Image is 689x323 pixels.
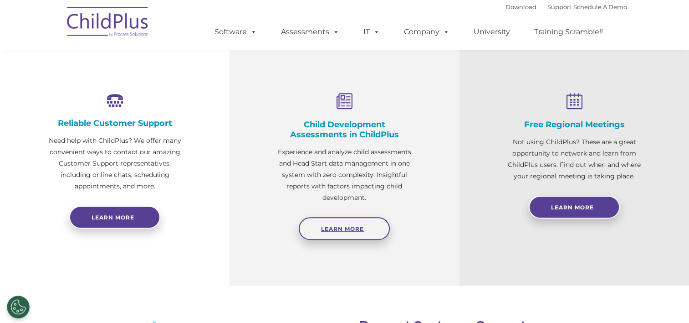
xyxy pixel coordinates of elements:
[275,146,413,203] p: Experience and analyze child assessments and Head Start data management in one system with zero c...
[7,296,30,318] button: Cookies Settings
[272,23,348,41] a: Assessments
[464,23,519,41] a: University
[395,23,459,41] a: Company
[505,136,643,182] p: Not using ChildPlus? These are a great opportunity to network and learn from ChildPlus users. Fin...
[529,196,620,219] a: Learn More
[92,214,134,221] span: Learn more
[127,60,154,67] span: Last name
[505,3,536,10] a: Download
[551,204,594,211] span: Learn More
[46,135,184,192] p: Need help with ChildPlus? We offer many convenient ways to contact our amazing Customer Support r...
[275,120,413,140] h4: Child Development Assessments in ChildPlus
[127,98,165,104] span: Phone number
[69,206,160,229] a: Learn more
[299,217,390,240] a: Learn More
[62,0,153,46] img: ChildPlus by Procare Solutions
[505,120,643,130] h4: Free Regional Meetings
[321,225,364,232] span: Learn More
[205,23,266,41] a: Software
[525,23,612,41] a: Training Scramble!!
[46,118,184,128] h4: Reliable Customer Support
[354,23,389,41] a: IT
[547,3,572,10] a: Support
[573,3,627,10] a: Schedule A Demo
[505,3,627,10] font: |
